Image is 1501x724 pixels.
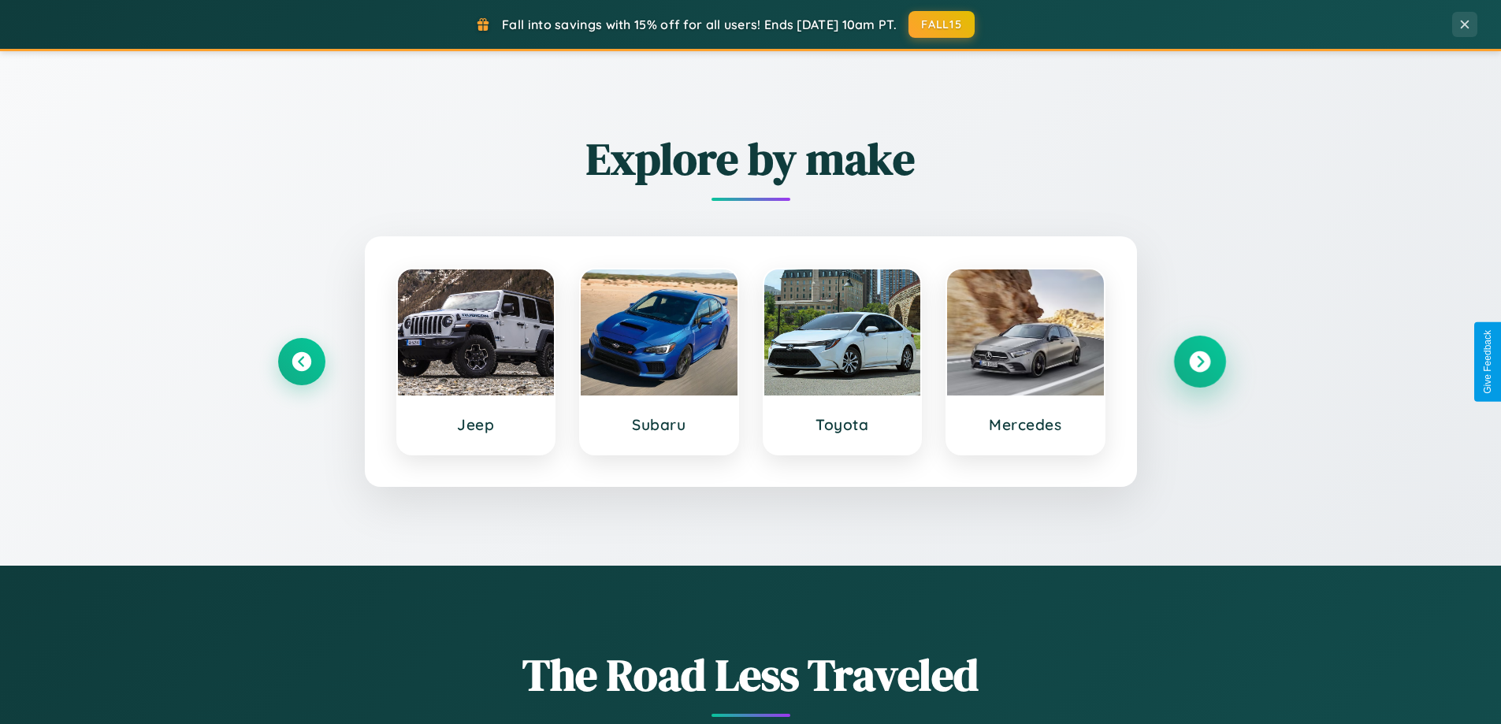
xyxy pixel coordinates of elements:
[908,11,975,38] button: FALL15
[278,128,1224,189] h2: Explore by make
[1482,330,1493,394] div: Give Feedback
[414,415,539,434] h3: Jeep
[780,415,905,434] h3: Toyota
[596,415,722,434] h3: Subaru
[278,644,1224,705] h1: The Road Less Traveled
[502,17,897,32] span: Fall into savings with 15% off for all users! Ends [DATE] 10am PT.
[963,415,1088,434] h3: Mercedes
